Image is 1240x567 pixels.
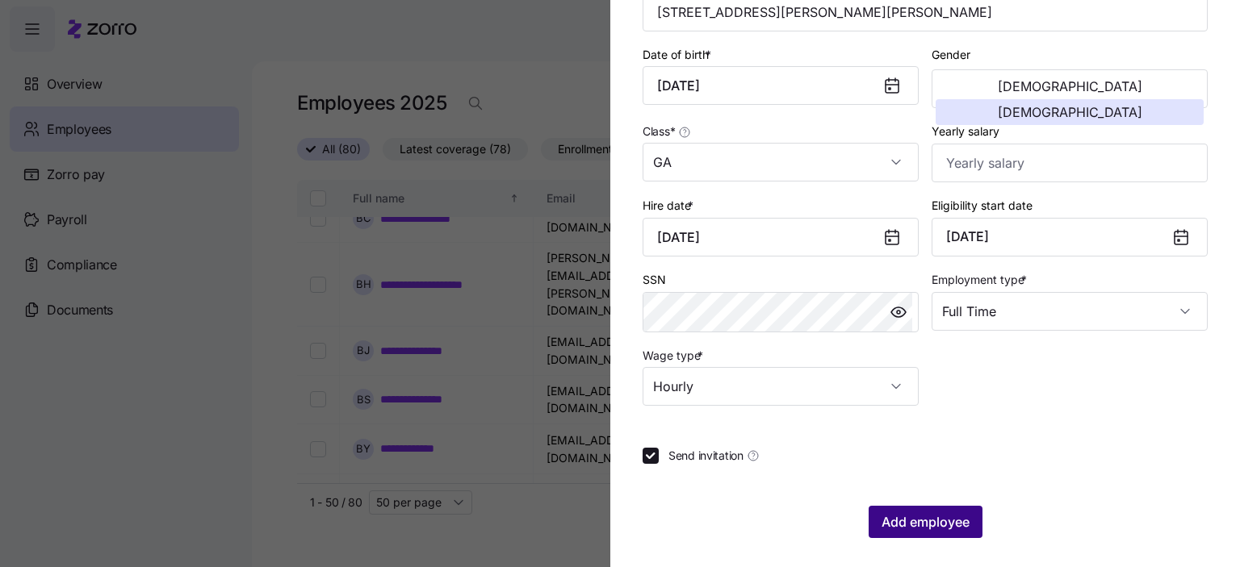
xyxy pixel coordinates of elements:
[932,123,999,140] label: Yearly salary
[998,80,1142,93] span: [DEMOGRAPHIC_DATA]
[643,347,706,365] label: Wage type
[643,143,919,181] input: Class
[932,144,1208,182] input: Yearly salary
[932,292,1208,331] input: Select employment type
[932,218,1208,256] button: [DATE]
[643,123,675,140] span: Class *
[643,271,666,289] label: SSN
[668,448,744,464] span: Send invitation
[643,218,919,256] input: MM/DD/YYYY
[998,106,1142,119] span: [DEMOGRAPHIC_DATA]
[643,367,919,406] input: Select wage type
[932,46,970,64] label: Gender
[932,197,1033,215] label: Eligibility start date
[643,66,919,105] input: MM/DD/YYYY
[932,271,1030,289] label: Employment type
[869,506,982,538] button: Add employee
[643,197,697,215] label: Hire date
[643,46,714,64] label: Date of birth
[882,512,970,532] span: Add employee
